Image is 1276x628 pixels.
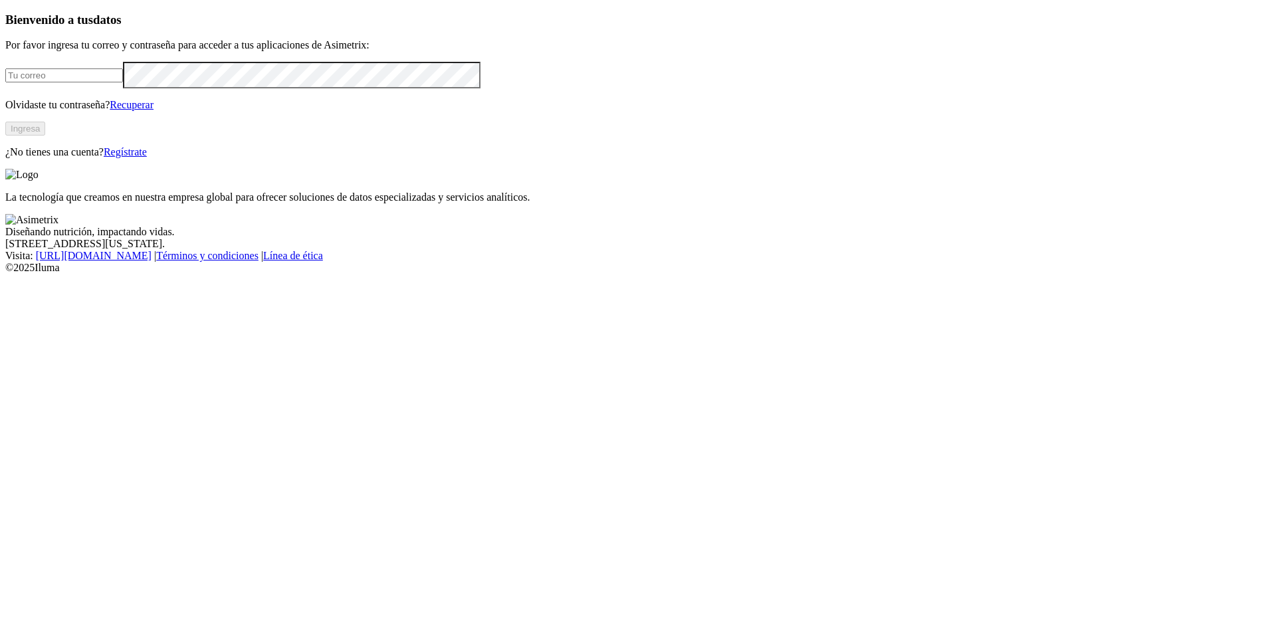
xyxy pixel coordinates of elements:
span: datos [93,13,122,27]
a: Regístrate [104,146,147,157]
h3: Bienvenido a tus [5,13,1271,27]
div: [STREET_ADDRESS][US_STATE]. [5,238,1271,250]
img: Asimetrix [5,214,58,226]
button: Ingresa [5,122,45,136]
a: [URL][DOMAIN_NAME] [36,250,152,261]
input: Tu correo [5,68,123,82]
div: © 2025 Iluma [5,262,1271,274]
a: Línea de ética [263,250,323,261]
img: Logo [5,169,39,181]
div: Diseñando nutrición, impactando vidas. [5,226,1271,238]
p: Por favor ingresa tu correo y contraseña para acceder a tus aplicaciones de Asimetrix: [5,39,1271,51]
p: ¿No tienes una cuenta? [5,146,1271,158]
p: Olvidaste tu contraseña? [5,99,1271,111]
a: Recuperar [110,99,154,110]
p: La tecnología que creamos en nuestra empresa global para ofrecer soluciones de datos especializad... [5,191,1271,203]
a: Términos y condiciones [156,250,259,261]
div: Visita : | | [5,250,1271,262]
